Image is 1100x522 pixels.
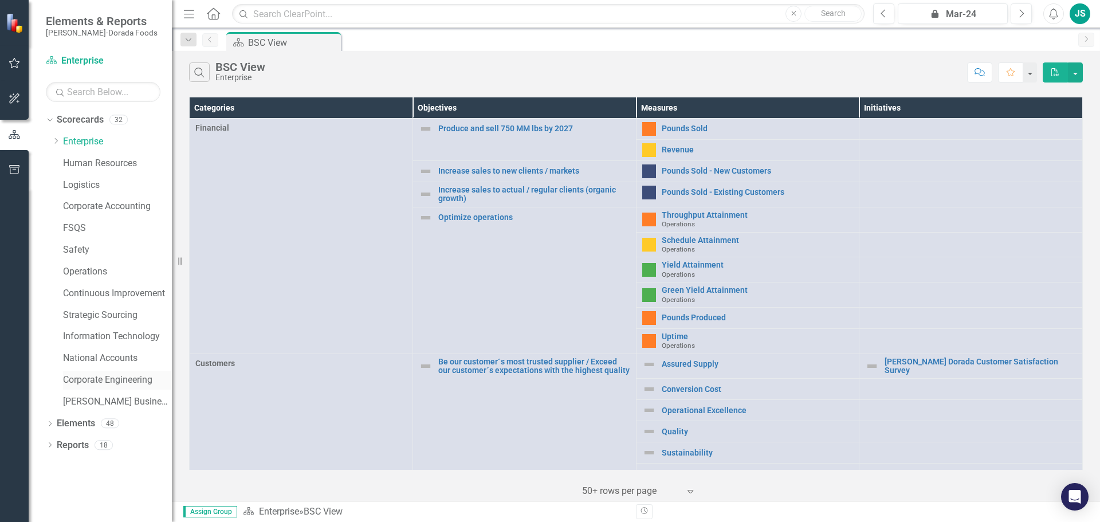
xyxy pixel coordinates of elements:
a: Operational Excellence [662,406,854,415]
img: Above Target [642,263,656,277]
span: Search [821,9,846,18]
img: Not Defined [865,359,879,373]
a: Pounds Sold - New Customers [662,167,854,175]
img: Not Defined [642,382,656,396]
span: Financial [195,122,407,134]
a: Quality [662,427,854,436]
div: Mar-24 [902,7,1004,21]
div: 18 [95,440,113,450]
span: Operations [662,296,695,304]
a: Enterprise [63,135,172,148]
img: Above Target [642,288,656,302]
span: Operations [662,342,695,350]
a: [PERSON_NAME] Dorada Customer Satisfaction Survey [885,358,1077,375]
div: BSC View [215,61,265,73]
a: Continuous Improvement [63,287,172,300]
a: [PERSON_NAME] Business Unit [63,395,172,409]
img: Not Defined [419,211,433,225]
img: Not Defined [642,358,656,371]
a: Elements [57,417,95,430]
img: Not Defined [419,122,433,136]
img: Not Defined [419,164,433,178]
a: Pounds Sold - Existing Customers [662,188,854,197]
a: Uptime [662,332,854,341]
input: Search ClearPoint... [232,4,865,24]
img: Caution [642,143,656,157]
a: Safety [63,244,172,257]
img: No Information [642,186,656,199]
img: Warning [642,122,656,136]
div: BSC View [304,506,343,517]
a: Enterprise [259,506,299,517]
a: System First Leadership [662,470,854,478]
img: Warning [642,213,656,226]
a: Sustainability [662,449,854,457]
a: Revenue [662,146,854,154]
a: Corporate Engineering [63,374,172,387]
a: Yield Attainment [662,261,854,269]
span: Operations [662,245,695,253]
a: Reports [57,439,89,452]
input: Search Below... [46,82,160,102]
img: Caution [642,238,656,252]
a: Conversion Cost [662,385,854,394]
img: Not Defined [642,467,656,481]
a: Operations [63,265,172,278]
a: Green Yield Attainment [662,286,854,295]
a: Be our customer´s most trusted supplier / Exceed our customer´s expectations with the highest qua... [438,358,630,375]
img: Not Defined [642,446,656,460]
a: Schedule Attainment [662,236,854,245]
button: Mar-24 [898,3,1008,24]
a: Enterprise [46,54,160,68]
a: Pounds Produced [662,313,854,322]
button: Search [804,6,862,22]
a: Human Resources [63,157,172,170]
span: Assign Group [183,506,237,517]
span: Elements & Reports [46,14,158,28]
span: Operations [662,270,695,278]
a: Throughput Attainment [662,211,854,219]
img: Not Defined [419,187,433,201]
a: Strategic Sourcing [63,309,172,322]
small: [PERSON_NAME]-Dorada Foods [46,28,158,37]
img: ClearPoint Strategy [6,13,26,33]
div: Enterprise [215,73,265,82]
div: BSC View [248,36,338,50]
a: FSQS [63,222,172,235]
div: » [243,505,627,519]
a: Information Technology [63,330,172,343]
img: Not Defined [642,425,656,438]
img: Warning [642,334,656,348]
a: Pounds Sold [662,124,854,133]
a: Produce and sell 750 MM lbs by 2027 [438,124,630,133]
a: Optimize operations [438,213,630,222]
a: Increase sales to actual / regular clients (organic growth) [438,186,630,203]
a: Logistics [63,179,172,192]
div: Open Intercom Messenger [1061,483,1089,511]
button: JS [1070,3,1090,24]
img: No Information [642,164,656,178]
div: 48 [101,419,119,429]
span: Operations [662,220,695,228]
a: Increase sales to new clients / markets [438,167,630,175]
span: Customers [195,358,407,369]
a: Corporate Accounting [63,200,172,213]
a: National Accounts [63,352,172,365]
a: Scorecards [57,113,104,127]
img: Not Defined [642,403,656,417]
a: Assured Supply [662,360,854,368]
div: 32 [109,115,128,125]
img: Not Defined [419,359,433,373]
img: Warning [642,311,656,325]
